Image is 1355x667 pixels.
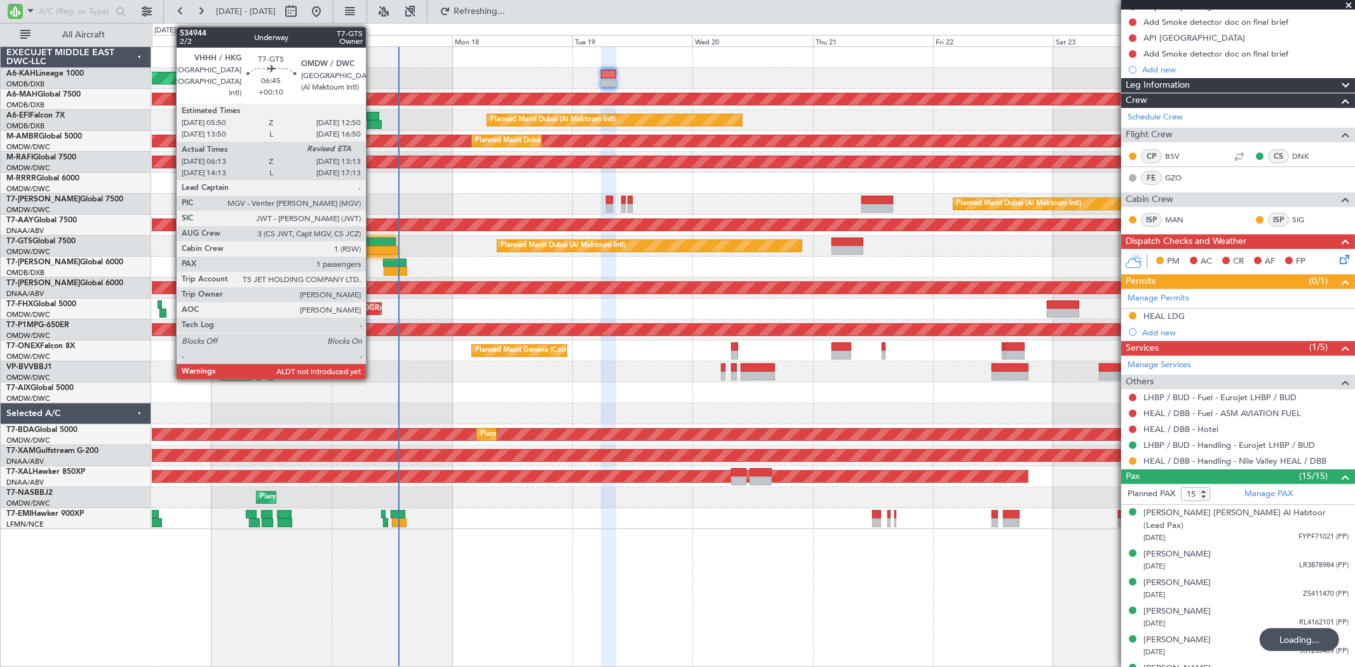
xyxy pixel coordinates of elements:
span: T7-P1MP [6,321,38,329]
a: OMDW/DWC [6,142,50,152]
span: AF [1265,255,1275,268]
a: VP-BVVBBJ1 [6,363,52,371]
span: T7-AIX [6,384,30,392]
span: T7-ONEX [6,342,40,350]
span: Refreshing... [453,7,506,16]
a: OMDB/DXB [6,268,44,278]
div: Planned Maint Dubai (Al Maktoum Intl) [501,236,626,255]
div: API [GEOGRAPHIC_DATA] [1143,32,1245,43]
span: PM [1167,255,1180,268]
a: T7-XAMGulfstream G-200 [6,447,98,455]
span: Dispatch Checks and Weather [1126,234,1246,249]
a: GZO [1165,172,1194,184]
button: All Aircraft [14,25,138,45]
span: Services [1126,341,1159,356]
div: Loading... [1260,628,1339,651]
span: AC [1201,255,1212,268]
a: T7-GTSGlobal 7500 [6,238,76,245]
div: Sat 16 [212,35,332,46]
a: OMDW/DWC [6,373,50,382]
div: Add new [1142,64,1349,75]
span: FP [1296,255,1305,268]
a: Manage Services [1128,359,1191,372]
span: M-RRRR [6,175,36,182]
div: [PERSON_NAME] [1143,548,1211,561]
a: OMDW/DWC [6,499,50,508]
div: Planned Maint Abuja ([PERSON_NAME] Intl) [260,488,403,507]
span: [DATE] [1143,619,1165,628]
span: [DATE] - [DATE] [216,6,276,17]
a: OMDW/DWC [6,247,50,257]
a: HEAL / DBB - Fuel - ASM AVIATION FUEL [1143,408,1301,419]
span: T7-[PERSON_NAME] [6,259,80,266]
a: T7-EMIHawker 900XP [6,510,84,518]
span: All Aircraft [33,30,134,39]
span: 551235459 (PP) [1300,646,1349,657]
a: T7-[PERSON_NAME]Global 6000 [6,259,123,266]
a: SIG [1292,214,1321,226]
div: HEAL LDG [1143,311,1185,321]
div: Wed 20 [692,35,812,46]
span: T7-XAL [6,468,32,476]
a: Manage PAX [1244,488,1293,501]
a: LFMN/NCE [6,520,44,529]
a: DNAA/ABV [6,457,44,466]
span: T7-NAS [6,489,34,497]
a: DNAA/ABV [6,478,44,487]
a: DNAA/ABV [6,289,44,299]
div: Thu 21 [813,35,933,46]
span: T7-[PERSON_NAME] [6,196,80,203]
a: DNK [1292,151,1321,162]
a: BSV [1165,151,1194,162]
a: T7-NASBBJ2 [6,489,53,497]
div: [PERSON_NAME] [1143,577,1211,590]
span: Crew [1126,93,1147,108]
span: T7-EMI [6,510,31,518]
a: OMDW/DWC [6,394,50,403]
input: A/C (Reg. or Type) [39,2,112,21]
div: Planned Maint [GEOGRAPHIC_DATA] ([GEOGRAPHIC_DATA][PERSON_NAME]) [303,299,561,318]
a: A6-MAHGlobal 7500 [6,91,81,98]
a: T7-FHXGlobal 5000 [6,300,76,308]
a: OMDW/DWC [6,310,50,320]
div: Add Smoke detector doc on final brief [1143,48,1288,59]
a: OMDB/DXB [6,100,44,110]
a: OMDW/DWC [6,205,50,215]
span: FYPF71021 (PP) [1298,532,1349,542]
div: Planned Maint Geneva (Cointrin) [475,341,580,360]
a: T7-XALHawker 850XP [6,468,85,476]
span: Flight Crew [1126,128,1173,142]
div: Add new [1142,327,1349,338]
a: OMDW/DWC [6,352,50,361]
div: Sun 17 [332,35,452,46]
span: (1/5) [1309,340,1328,354]
span: Leg Information [1126,78,1190,93]
a: OMDW/DWC [6,436,50,445]
span: Others [1126,375,1154,389]
button: Refreshing... [434,1,510,22]
div: Mon 18 [452,35,572,46]
a: M-AMBRGlobal 5000 [6,133,82,140]
span: T7-GTS [6,238,32,245]
label: Planned PAX [1128,488,1175,501]
div: Planned Maint Dubai (Al Maktoum Intl) [480,425,605,444]
span: A6-KAH [6,70,36,77]
span: T7-XAM [6,447,36,455]
a: T7-AAYGlobal 7500 [6,217,77,224]
div: FE [1141,171,1162,185]
a: T7-[PERSON_NAME]Global 6000 [6,280,123,287]
div: Sat 23 [1053,35,1173,46]
a: MAN [1165,214,1194,226]
a: A6-KAHLineage 1000 [6,70,84,77]
div: CS [1268,149,1289,163]
a: LHBP / BUD - Handling - Eurojet LHBP / BUD [1143,440,1315,450]
a: T7-AIXGlobal 5000 [6,384,74,392]
span: T7-[PERSON_NAME] [6,280,80,287]
span: Permits [1126,274,1156,289]
a: T7-[PERSON_NAME]Global 7500 [6,196,123,203]
div: [PERSON_NAME] [PERSON_NAME] Al Habtoor (Lead Pax) [1143,507,1349,532]
div: Planned Maint Dubai (Al Maktoum Intl) [475,131,600,151]
span: RL4162101 (PP) [1299,617,1349,628]
a: HEAL / DBB - Hotel [1143,424,1218,435]
span: VP-BVV [6,363,34,371]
